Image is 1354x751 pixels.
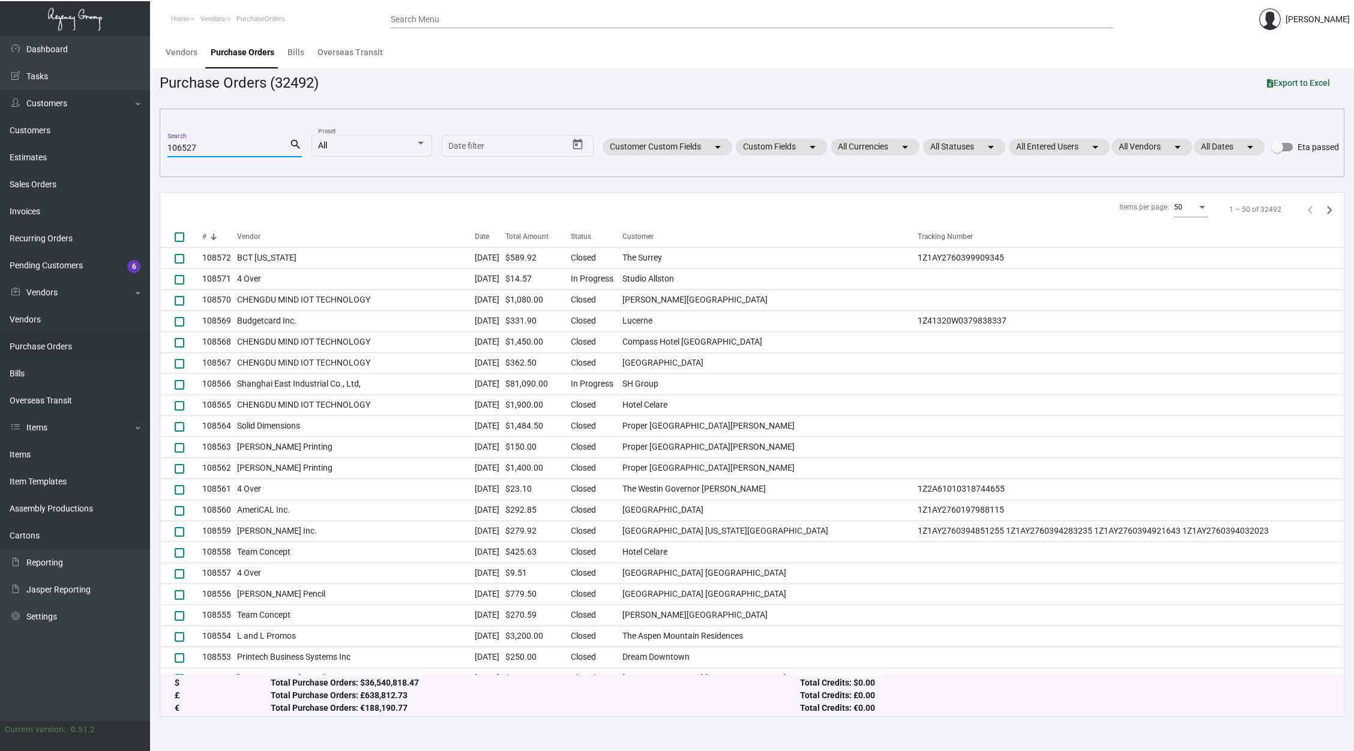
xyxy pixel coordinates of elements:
[202,499,237,520] td: 108560
[505,352,571,373] td: $362.50
[622,310,918,331] td: Lucerne
[202,478,237,499] td: 108561
[317,46,383,59] div: Overseas Transit
[571,541,622,562] td: Closed
[571,373,622,394] td: In Progress
[237,331,475,352] td: CHENGDU MIND IOT TECHNOLOGY
[505,647,571,668] td: $250.00
[1298,140,1339,154] span: Eta passed
[289,137,302,152] mat-icon: search
[237,647,475,668] td: Printech Business Systems Inc
[571,499,622,520] td: Closed
[571,331,622,352] td: Closed
[505,457,571,478] td: $1,400.00
[622,268,918,289] td: Studio Allston
[202,231,206,242] div: #
[918,231,973,242] div: Tracking Number
[622,331,918,352] td: Compass Hotel [GEOGRAPHIC_DATA]
[475,436,505,457] td: [DATE]
[505,626,571,647] td: $3,200.00
[505,584,571,605] td: $779.50
[475,647,505,668] td: [DATE]
[202,626,237,647] td: 108554
[1170,140,1185,154] mat-icon: arrow_drop_down
[475,247,505,268] td: [DATE]
[71,723,95,736] div: 0.51.2
[475,310,505,331] td: [DATE]
[475,352,505,373] td: [DATE]
[237,231,260,242] div: Vendor
[237,247,475,268] td: BCT [US_STATE]
[571,231,591,242] div: Status
[622,668,918,689] td: [GEOGRAPHIC_DATA] [GEOGRAPHIC_DATA]
[505,373,571,394] td: $81,090.00
[622,520,918,541] td: [GEOGRAPHIC_DATA] [US_STATE][GEOGRAPHIC_DATA]
[571,584,622,605] td: Closed
[166,46,197,59] div: Vendors
[571,605,622,626] td: Closed
[505,231,549,242] div: Total Amount
[505,289,571,310] td: $1,080.00
[475,626,505,647] td: [DATE]
[984,140,998,154] mat-icon: arrow_drop_down
[237,584,475,605] td: [PERSON_NAME] Pencil
[918,520,1344,541] td: 1Z1AY2760394851255 1Z1AY2760394283235 1Z1AY2760394921643 1Z1AY2760394032023
[475,605,505,626] td: [DATE]
[571,457,622,478] td: Closed
[1194,139,1265,155] mat-chip: All Dates
[202,268,237,289] td: 108571
[800,702,1329,714] div: Total Credits: €0.00
[622,584,918,605] td: [GEOGRAPHIC_DATA] [GEOGRAPHIC_DATA]
[505,520,571,541] td: $279.92
[175,702,271,714] div: €
[475,668,505,689] td: [DATE]
[622,605,918,626] td: [PERSON_NAME][GEOGRAPHIC_DATA]
[1174,204,1208,212] mat-select: Items per page:
[202,373,237,394] td: 108566
[202,231,237,242] div: #
[237,268,475,289] td: 4 Over
[918,310,1344,331] td: 1Z41320W0379838337
[918,247,1344,268] td: 1Z1AY2760399909345
[475,415,505,436] td: [DATE]
[800,689,1329,702] div: Total Credits: £0.00
[160,72,319,94] div: Purchase Orders (32492)
[287,46,304,59] div: Bills
[1259,8,1281,30] img: admin@bootstrapmaster.com
[505,331,571,352] td: $1,450.00
[271,702,800,714] div: Total Purchase Orders: €188,190.77
[505,268,571,289] td: $14.57
[202,436,237,457] td: 108563
[1320,200,1339,219] button: Next page
[603,139,732,155] mat-chip: Customer Custom Fields
[175,677,271,689] div: $
[475,289,505,310] td: [DATE]
[622,231,918,242] div: Customer
[571,231,622,242] div: Status
[571,478,622,499] td: Closed
[622,352,918,373] td: [GEOGRAPHIC_DATA]
[475,268,505,289] td: [DATE]
[505,231,571,242] div: Total Amount
[202,394,237,415] td: 108565
[505,478,571,499] td: $23.10
[475,331,505,352] td: [DATE]
[622,478,918,499] td: The Westin Governor [PERSON_NAME]
[1301,200,1320,219] button: Previous page
[1119,202,1169,213] div: Items per page:
[271,689,800,702] div: Total Purchase Orders: £638,812.73
[202,457,237,478] td: 108562
[1229,204,1281,215] div: 1 – 50 of 32492
[475,394,505,415] td: [DATE]
[622,647,918,668] td: Dream Downtown
[918,499,1344,520] td: 1Z1AY2760197988115
[237,373,475,394] td: Shanghai East Industrial Co., Ltd,
[318,140,327,150] span: All
[622,436,918,457] td: Proper [GEOGRAPHIC_DATA][PERSON_NAME]
[505,436,571,457] td: $150.00
[475,373,505,394] td: [DATE]
[475,520,505,541] td: [DATE]
[505,310,571,331] td: $331.90
[171,15,189,23] span: Home
[622,541,918,562] td: Hotel Celare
